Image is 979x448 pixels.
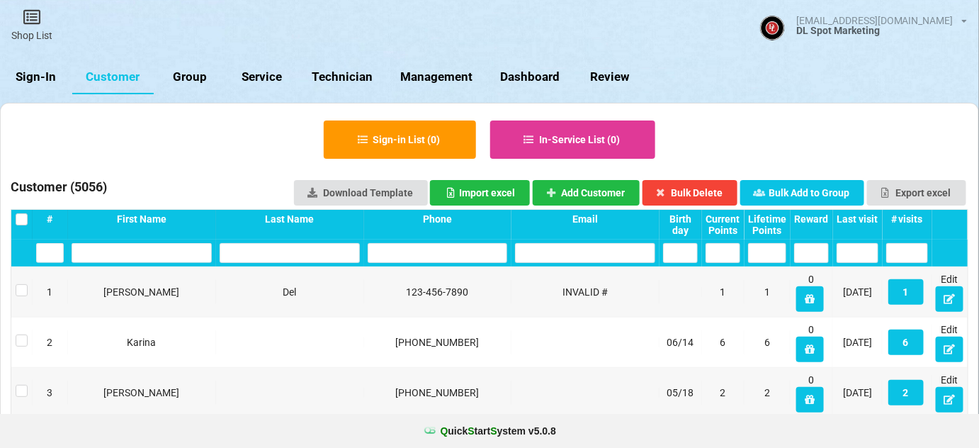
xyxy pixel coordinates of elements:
[936,323,964,362] div: Edit
[72,386,212,400] div: [PERSON_NAME]
[36,285,64,299] div: 1
[11,179,107,200] h3: Customer ( 5056 )
[706,285,740,299] div: 1
[36,213,64,225] div: #
[72,335,212,349] div: Karina
[226,60,298,94] a: Service
[487,60,574,94] a: Dashboard
[445,188,515,198] div: Import excel
[794,272,829,312] div: 0
[796,26,968,35] div: DL Spot Marketing
[36,386,64,400] div: 3
[706,335,740,349] div: 6
[220,213,360,225] div: Last Name
[837,335,878,349] div: [DATE]
[936,373,964,413] div: Edit
[515,285,655,299] div: INVALID #
[441,424,556,438] b: uick tart ystem v 5.0.8
[515,213,655,225] div: Email
[706,386,740,400] div: 2
[368,335,508,349] div: [PHONE_NUMBER]
[368,213,508,225] div: Phone
[837,213,878,225] div: Last visit
[663,213,698,236] div: Birth day
[794,323,829,362] div: 0
[490,121,656,159] button: In-Service List (0)
[794,213,829,225] div: Reward
[294,180,428,206] a: Download Template
[387,60,487,94] a: Management
[468,425,475,437] span: S
[423,424,437,438] img: favicon.ico
[663,386,698,400] div: 05/18
[837,386,878,400] div: [DATE]
[748,213,786,236] div: Lifetime Points
[368,386,508,400] div: [PHONE_NUMBER]
[936,272,964,312] div: Edit
[533,180,640,206] button: Add Customer
[888,279,924,305] button: 1
[663,335,698,349] div: 06/14
[760,16,785,40] img: ACg8ocJBJY4Ud2iSZOJ0dI7f7WKL7m7EXPYQEjkk1zIsAGHMA41r1c4--g=s96-c
[748,386,786,400] div: 2
[441,425,448,437] span: Q
[72,60,154,94] a: Customer
[740,180,865,206] button: Bulk Add to Group
[220,285,360,299] div: Del
[888,380,924,405] button: 2
[154,60,226,94] a: Group
[430,180,530,206] button: Import excel
[837,285,878,299] div: [DATE]
[324,121,476,159] button: Sign-in List (0)
[886,213,928,225] div: # visits
[706,213,740,236] div: Current Points
[748,285,786,299] div: 1
[796,16,953,26] div: [EMAIL_ADDRESS][DOMAIN_NAME]
[368,285,508,299] div: 123-456-7890
[490,425,497,437] span: S
[72,285,212,299] div: [PERSON_NAME]
[298,60,387,94] a: Technician
[794,373,829,413] div: 0
[867,180,966,206] button: Export excel
[888,330,924,355] button: 6
[748,335,786,349] div: 6
[72,213,212,225] div: First Name
[36,335,64,349] div: 2
[573,60,645,94] a: Review
[643,180,738,206] button: Bulk Delete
